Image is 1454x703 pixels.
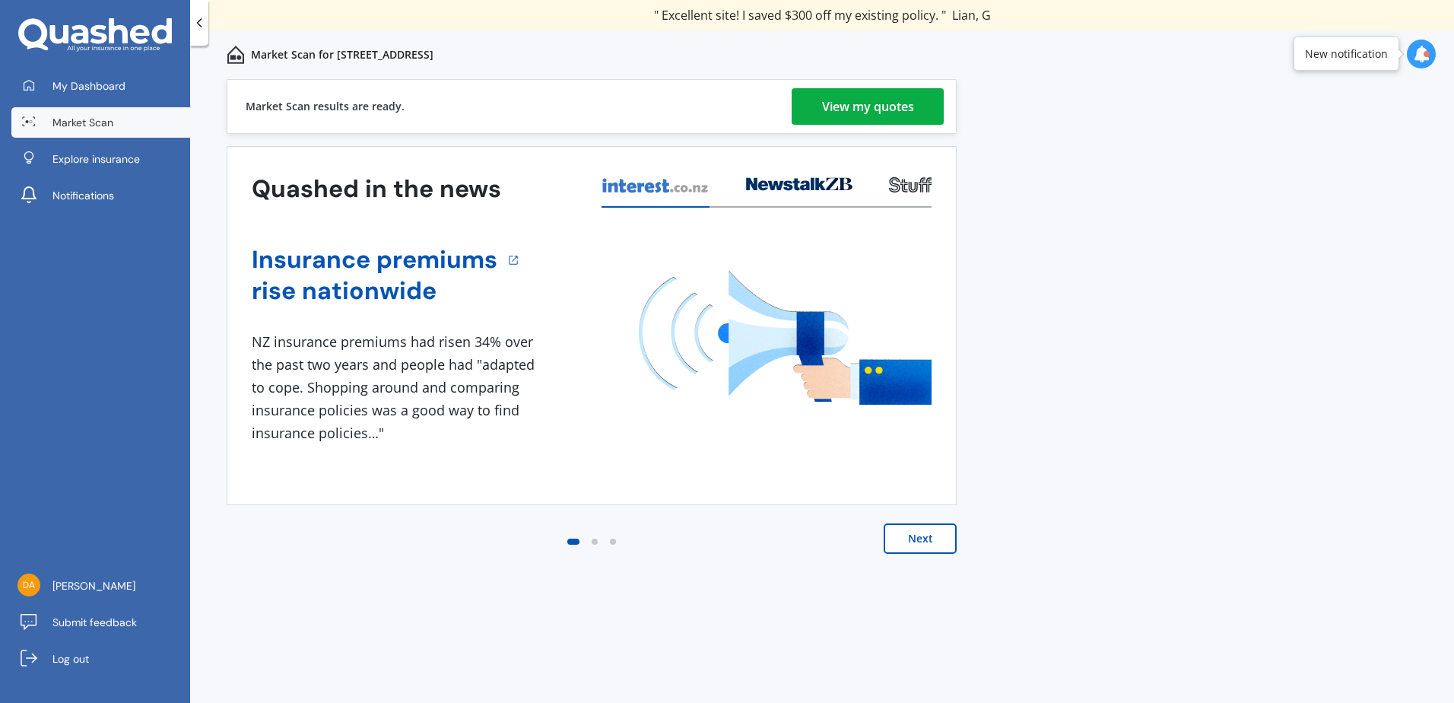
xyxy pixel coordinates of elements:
img: media image [639,270,932,405]
a: rise nationwide [252,275,497,307]
a: [PERSON_NAME] [11,571,190,601]
a: Log out [11,644,190,674]
img: home-and-contents.b802091223b8502ef2dd.svg [227,46,245,64]
a: Submit feedback [11,607,190,638]
div: View my quotes [822,88,914,125]
span: My Dashboard [52,78,125,94]
p: Market Scan for [STREET_ADDRESS] [251,47,433,62]
a: My Dashboard [11,71,190,101]
div: NZ insurance premiums had risen 34% over the past two years and people had "adapted to cope. Shop... [252,331,541,444]
div: New notification [1305,46,1388,62]
div: Market Scan results are ready. [246,80,405,133]
span: Explore insurance [52,151,140,167]
a: Market Scan [11,107,190,138]
span: Submit feedback [52,615,137,630]
h3: Quashed in the news [252,173,501,205]
a: Notifications [11,180,190,211]
span: [PERSON_NAME] [52,578,135,593]
a: View my quotes [792,88,944,125]
button: Next [884,523,957,554]
img: b96caab69b596220bcfe6ca2ba468e4d [17,574,40,596]
span: Notifications [52,188,114,203]
span: Log out [52,651,89,666]
a: Explore insurance [11,144,190,174]
span: Market Scan [52,115,113,130]
a: Insurance premiums [252,244,497,275]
